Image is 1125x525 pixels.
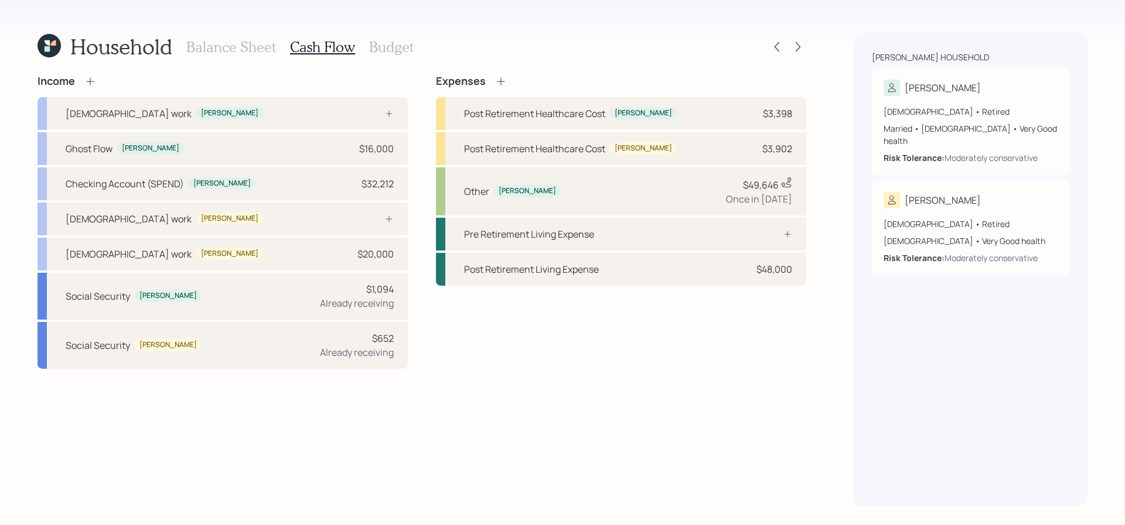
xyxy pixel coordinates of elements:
div: Other [464,184,489,198]
div: [PERSON_NAME] household [872,52,989,63]
div: [PERSON_NAME] [201,249,258,259]
div: [PERSON_NAME] [201,108,258,118]
div: [DEMOGRAPHIC_DATA] work [66,212,192,226]
div: $16,000 [359,142,394,156]
div: Once in [DATE] [726,192,792,206]
div: $49,646 [743,177,792,192]
h3: Cash Flow [290,39,355,56]
h3: Balance Sheet [186,39,276,56]
div: Already receiving [320,296,394,310]
div: $20,000 [357,247,394,261]
div: Post Retirement Healthcare Cost [464,142,605,156]
div: [PERSON_NAME] [905,193,981,207]
div: [DEMOGRAPHIC_DATA] • Very Good health [884,235,1057,247]
div: [PERSON_NAME] [122,143,179,153]
div: Checking Account (SPEND) [66,177,184,191]
div: [DEMOGRAPHIC_DATA] work [66,247,192,261]
div: Moderately conservative [945,152,1038,164]
div: Social Security [66,338,130,352]
div: $3,398 [763,107,792,121]
div: Post Retirement Healthcare Cost [464,107,605,121]
h1: Household [70,34,172,59]
b: Risk Tolerance: [884,252,945,263]
div: $1,094 [366,282,394,296]
div: Pre Retirement Living Expense [464,227,594,241]
div: Ghost Flow [66,142,112,156]
div: $3,902 [762,142,792,156]
div: Post Retirement Living Expense [464,262,599,276]
div: [PERSON_NAME] [499,186,556,196]
div: $652 [372,331,394,345]
div: [PERSON_NAME] [615,143,672,153]
div: Social Security [66,289,130,303]
div: [DEMOGRAPHIC_DATA] • Retired [884,105,1057,118]
div: [PERSON_NAME] [615,108,672,118]
h3: Budget [369,39,414,56]
div: [DEMOGRAPHIC_DATA] • Retired [884,218,1057,230]
div: [PERSON_NAME] [201,214,258,224]
div: Married • [DEMOGRAPHIC_DATA] • Very Good health [884,122,1057,147]
div: Moderately conservative [945,252,1038,264]
div: $32,212 [362,177,394,191]
div: [PERSON_NAME] [193,179,251,188]
div: [PERSON_NAME] [905,81,981,95]
div: [DEMOGRAPHIC_DATA] work [66,107,192,121]
b: Risk Tolerance: [884,152,945,163]
div: [PERSON_NAME] [139,340,197,350]
div: [PERSON_NAME] [139,291,197,301]
h4: Income [37,75,75,88]
h4: Expenses [436,75,486,88]
div: Already receiving [320,345,394,359]
div: $48,000 [756,262,792,276]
